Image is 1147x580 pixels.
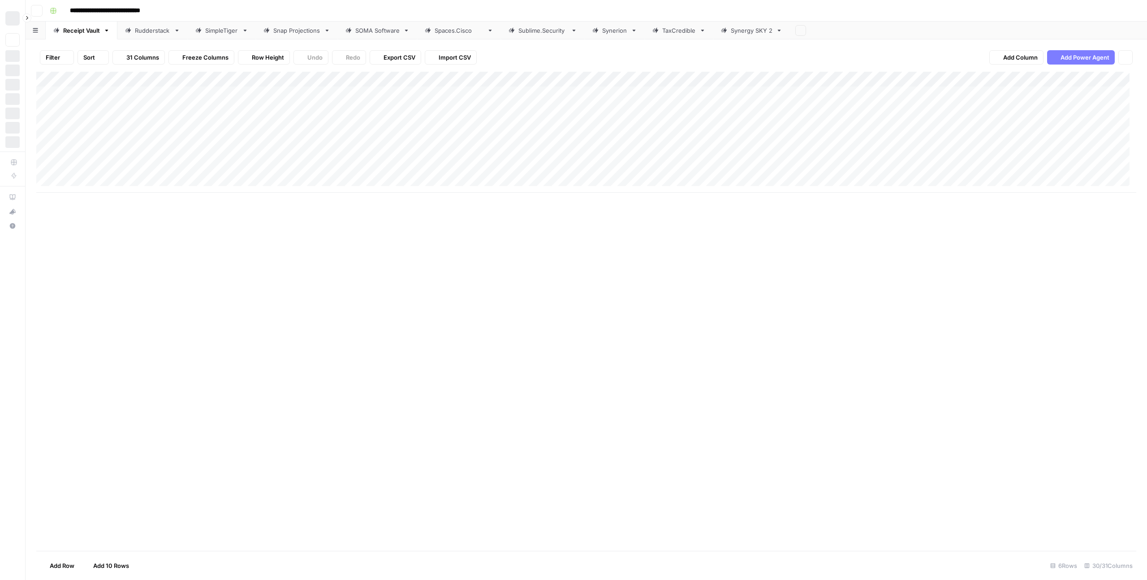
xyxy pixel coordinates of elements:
[417,22,501,39] a: [DOMAIN_NAME]
[293,50,328,65] button: Undo
[1061,53,1109,62] span: Add Power Agent
[80,558,134,573] button: Add 10 Rows
[135,26,170,35] div: Rudderstack
[332,50,366,65] button: Redo
[307,53,323,62] span: Undo
[46,53,60,62] span: Filter
[50,561,74,570] span: Add Row
[602,26,627,35] div: Synerion
[93,561,129,570] span: Add 10 Rows
[36,558,80,573] button: Add Row
[713,22,790,39] a: Synergy SKY 2
[645,22,713,39] a: TaxCredible
[112,50,165,65] button: 31 Columns
[439,53,471,62] span: Import CSV
[6,205,19,218] div: What's new?
[989,50,1044,65] button: Add Column
[256,22,338,39] a: Snap Projections
[338,22,417,39] a: SOMA Software
[40,50,74,65] button: Filter
[731,26,772,35] div: Synergy SKY 2
[188,22,256,39] a: SimpleTiger
[346,53,360,62] span: Redo
[5,219,20,233] button: Help + Support
[370,50,421,65] button: Export CSV
[384,53,415,62] span: Export CSV
[126,53,159,62] span: 31 Columns
[5,204,20,219] button: What's new?
[1003,53,1038,62] span: Add Column
[355,26,400,35] div: SOMA Software
[63,26,100,35] div: Receipt Vault
[205,26,238,35] div: SimpleTiger
[435,26,483,35] div: [DOMAIN_NAME]
[182,53,229,62] span: Freeze Columns
[1047,558,1081,573] div: 6 Rows
[662,26,696,35] div: TaxCredible
[78,50,109,65] button: Sort
[46,22,117,39] a: Receipt Vault
[168,50,234,65] button: Freeze Columns
[83,53,95,62] span: Sort
[1081,558,1136,573] div: 30/31 Columns
[5,190,20,204] a: AirOps Academy
[273,26,320,35] div: Snap Projections
[518,26,567,35] div: [DOMAIN_NAME]
[425,50,477,65] button: Import CSV
[585,22,645,39] a: Synerion
[117,22,188,39] a: Rudderstack
[252,53,284,62] span: Row Height
[1047,50,1115,65] button: Add Power Agent
[238,50,290,65] button: Row Height
[501,22,585,39] a: [DOMAIN_NAME]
